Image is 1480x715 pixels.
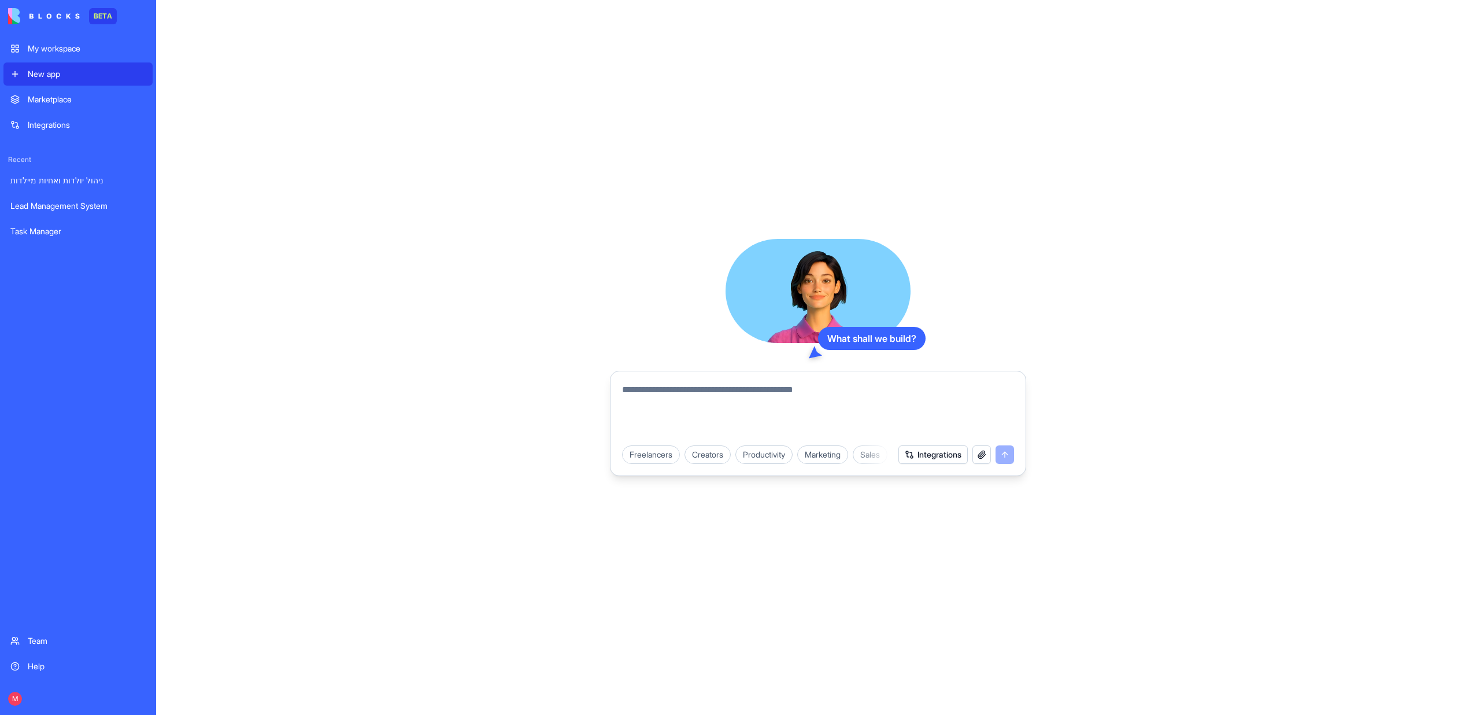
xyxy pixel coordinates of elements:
[3,194,153,218] a: Lead Management System
[89,8,117,24] div: BETA
[28,635,146,647] div: Team
[3,88,153,111] a: Marketplace
[24,235,208,248] div: Create a ticket
[183,390,202,398] span: Help
[23,22,37,40] img: logo
[24,257,194,269] div: Tickets
[3,169,153,192] a: ניהול יולדות ואחיות מיילדות
[28,43,146,54] div: My workspace
[17,252,214,274] div: Tickets
[898,445,968,464] button: Integrations
[8,8,80,24] img: logo
[3,37,153,60] a: My workspace
[3,155,153,164] span: Recent
[24,322,194,334] div: FAQ
[10,200,146,212] div: Lead Management System
[23,141,208,161] p: How can we help?
[3,113,153,137] a: Integrations
[24,296,94,308] span: Search for help
[818,327,926,350] div: What shall we build?
[24,198,193,210] div: We typically reply in under 15 minutes
[23,82,208,141] p: Hi [PERSON_NAME]+135 👋
[3,220,153,243] a: Task Manager
[622,445,680,464] div: Freelancers
[28,661,146,672] div: Help
[8,8,117,24] a: BETA
[17,290,214,313] button: Search for help
[25,390,51,398] span: Home
[135,19,158,42] img: Profile image for Shelly
[684,445,731,464] div: Creators
[12,176,220,220] div: Send us a messageWe typically reply in under 15 minutes
[28,94,146,105] div: Marketplace
[853,445,887,464] div: Sales
[797,445,848,464] div: Marketing
[28,119,146,131] div: Integrations
[3,655,153,678] a: Help
[28,68,146,80] div: New app
[10,226,146,237] div: Task Manager
[24,186,193,198] div: Send us a message
[77,361,154,407] button: Messages
[17,318,214,339] div: FAQ
[8,692,22,706] span: M
[199,19,220,39] div: Close
[3,62,153,86] a: New app
[10,175,146,186] div: ניהול יולדות ואחיות מיילדות
[735,445,793,464] div: Productivity
[157,19,180,42] div: Profile image for Michal
[3,629,153,653] a: Team
[96,390,136,398] span: Messages
[154,361,231,407] button: Help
